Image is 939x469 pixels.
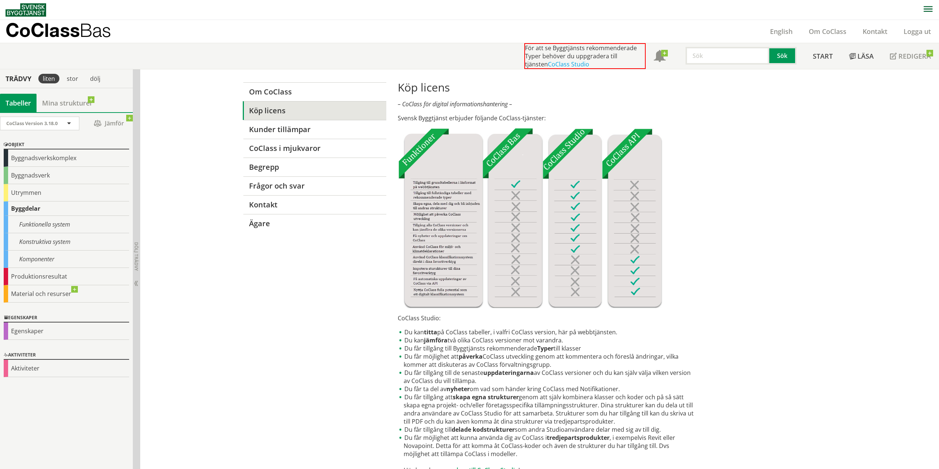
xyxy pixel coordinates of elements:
[133,242,139,271] span: Dölj trädvy
[398,352,696,369] li: Du får möjlighet att CoClass utveckling genom att kommentera och föreslå ändringar, vilka kommer ...
[243,139,386,158] a: CoClass i mjukvaror
[243,158,386,176] a: Begrepp
[762,27,801,36] a: English
[398,425,696,434] li: Du får tillgång till som andra Studioanvändare delar med sig av till dig.
[80,19,111,41] span: Bas
[857,52,874,61] span: Läsa
[4,314,129,323] div: Egenskaper
[1,75,35,83] div: Trädvy
[4,268,129,285] div: Produktionsresultat
[841,43,882,69] a: Läsa
[4,184,129,201] div: Utrymmen
[38,74,59,83] div: liten
[898,52,931,61] span: Redigera
[398,328,696,336] li: Du kan på CoClass tabeller, i valfri CoClass version, här på webbtjänsten.
[398,385,696,393] li: Du får ta del av om vad som händer kring CoClass med Notifikationer.
[548,60,589,68] a: CoClass Studio
[4,201,129,216] div: Byggdelar
[452,425,515,434] strong: delade kodstrukturer
[4,141,129,149] div: Objekt
[4,323,129,340] div: Egenskaper
[243,120,386,139] a: Kunder tillämpar
[398,344,696,352] li: Du får tillgång till Byggtjänsts rekommenderade till klasser
[4,351,129,360] div: Aktiviteter
[4,167,129,184] div: Byggnadsverk
[4,216,129,233] div: Funktionella system
[453,393,519,401] strong: skapa egna strukturer
[87,117,131,130] span: Jämför
[398,81,696,94] h1: Köp licens
[855,27,895,36] a: Kontakt
[537,344,553,352] strong: Typer
[895,27,939,36] a: Logga ut
[243,176,386,195] a: Frågor och svar
[243,195,386,214] a: Kontakt
[398,100,512,108] em: – CoClass för digital informationshantering –
[4,233,129,251] div: Konstruktiva system
[769,47,797,65] button: Sök
[243,82,386,101] a: Om CoClass
[446,385,470,393] strong: nyheter
[6,3,46,17] img: Svensk Byggtjänst
[243,101,386,120] a: Köp licens
[398,128,662,308] img: Tjnster-Tabell_CoClassBas-Studio-API2022-12-22.jpg
[459,352,483,361] strong: påverka
[483,369,534,377] strong: uppdateringarna
[4,251,129,268] div: Komponenter
[4,285,129,303] div: Material och resurser
[547,434,610,442] strong: tredjepartsprodukter
[654,51,666,63] span: Notifikationer
[243,214,386,233] a: Ägare
[6,20,127,43] a: CoClassBas
[86,74,105,83] div: dölj
[524,43,646,69] div: För att se Byggtjänsts rekommenderade Typer behöver du uppgradera till tjänsten
[4,149,129,167] div: Byggnadsverkskomplex
[398,314,696,322] p: CoClass Studio:
[424,328,437,336] strong: titta
[398,114,696,122] p: Svensk Byggtjänst erbjuder följande CoClass-tjänster:
[398,336,696,344] li: Du kan två olika CoClass versioner mot varandra.
[37,94,98,112] a: Mina strukturer
[6,120,58,127] span: CoClass Version 3.18.0
[62,74,83,83] div: stor
[813,52,833,61] span: Start
[398,369,696,385] li: Du får tillgång till de senaste av CoClass versioner och du kan själv välja vilken version av CoC...
[882,43,939,69] a: Redigera
[4,360,129,377] div: Aktiviteter
[801,27,855,36] a: Om CoClass
[805,43,841,69] a: Start
[6,26,111,34] p: CoClass
[424,336,448,344] strong: jämföra
[398,393,696,425] li: Du får tillgång att genom att själv kombinera klasser och koder och på så sätt skapa egna projekt...
[686,47,769,65] input: Sök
